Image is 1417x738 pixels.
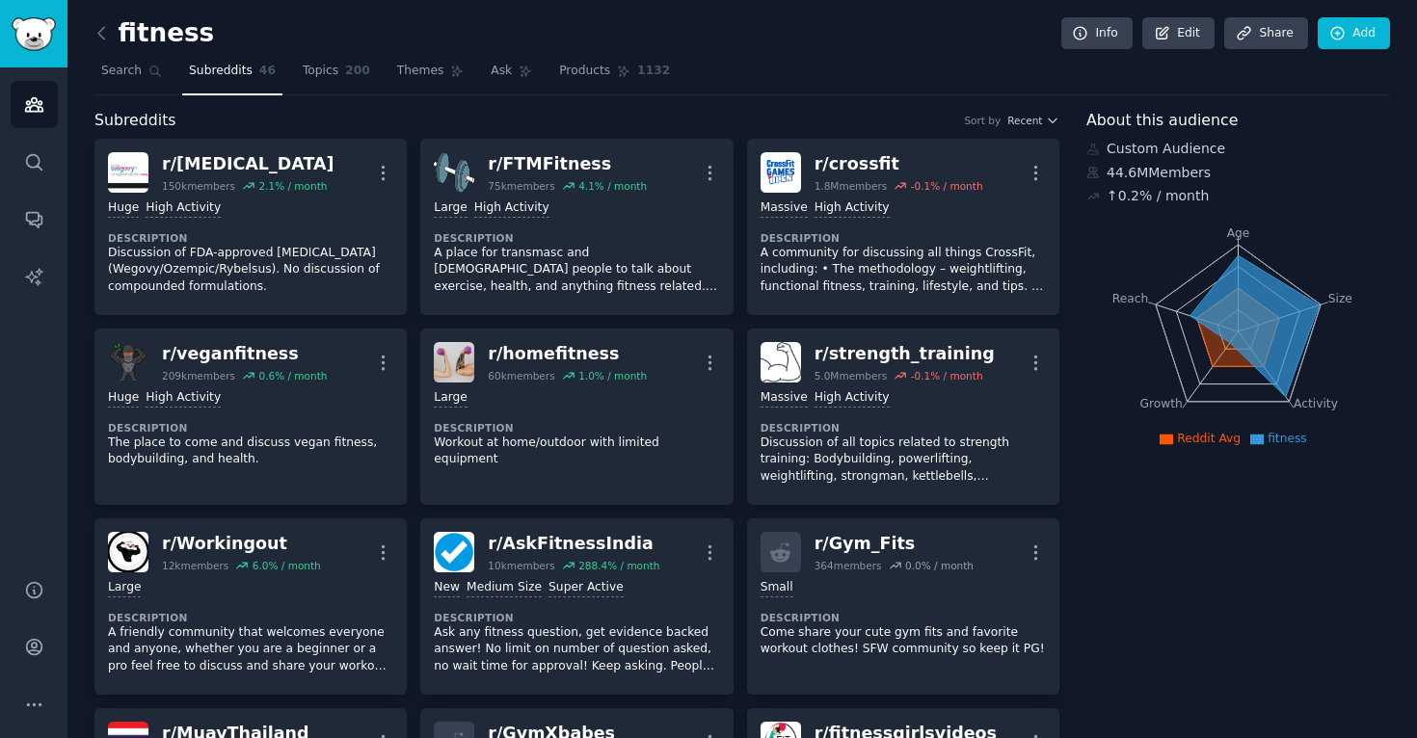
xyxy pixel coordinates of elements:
div: High Activity [815,389,890,408]
a: Themes [390,56,471,95]
div: High Activity [474,199,549,218]
div: r/ AskFitnessIndia [488,532,659,556]
tspan: Activity [1294,397,1338,410]
div: Sort by [964,114,1001,127]
img: Semaglutide [108,152,148,193]
p: A friendly community that welcomes everyone and anyone, whether you are a beginner or a pro feel ... [108,624,393,675]
span: fitness [1268,432,1307,445]
div: High Activity [146,389,221,408]
a: r/Gym_Fits364members0.0% / monthSmallDescriptionCome share your cute gym fits and favorite workou... [747,518,1059,695]
span: Recent [1007,114,1042,127]
tspan: Size [1328,291,1352,304]
a: Topics200 [296,56,377,95]
img: strength_training [761,342,801,382]
div: -0.1 % / month [911,369,983,382]
div: 0.0 % / month [905,559,974,572]
tspan: Reach [1112,291,1149,304]
p: Discussion of all topics related to strength training: Bodybuilding, powerlifting, weightlifting,... [761,435,1046,486]
div: Huge [108,389,139,408]
div: 10k members [488,559,554,572]
div: Massive [761,389,808,408]
a: crossfitr/crossfit1.8Mmembers-0.1% / monthMassiveHigh ActivityDescriptionA community for discussi... [747,139,1059,315]
div: 1.0 % / month [578,369,647,382]
div: r/ FTMFitness [488,152,647,176]
p: The place to come and discuss vegan fitness, bodybuilding, and health. [108,435,393,468]
span: Products [559,63,610,80]
dt: Description [434,231,719,245]
a: FTMFitnessr/FTMFitness75kmembers4.1% / monthLargeHigh ActivityDescriptionA place for transmasc an... [420,139,733,315]
div: ↑ 0.2 % / month [1107,186,1209,206]
img: GummySearch logo [12,17,56,51]
a: Share [1224,17,1307,50]
p: A community for discussing all things CrossFit, including: • The methodology – weightlifting, fun... [761,245,1046,296]
a: Edit [1142,17,1215,50]
tspan: Age [1227,226,1250,240]
span: 200 [345,63,370,80]
div: Super Active [548,579,624,597]
div: 6.0 % / month [253,559,321,572]
img: FTMFitness [434,152,474,193]
button: Recent [1007,114,1059,127]
div: New [434,579,460,597]
p: Workout at home/outdoor with limited equipment [434,435,719,468]
a: Info [1061,17,1133,50]
div: Huge [108,199,139,218]
dt: Description [108,421,393,435]
div: Medium Size [467,579,542,597]
a: homefitnessr/homefitness60kmembers1.0% / monthLargeDescriptionWorkout at home/outdoor with limite... [420,329,733,505]
p: A place for transmasc and [DEMOGRAPHIC_DATA] people to talk about exercise, health, and anything ... [434,245,719,296]
dt: Description [108,231,393,245]
a: Products1132 [552,56,677,95]
div: 0.6 % / month [258,369,327,382]
a: Ask [484,56,539,95]
a: Subreddits46 [182,56,282,95]
h2: fitness [94,18,214,49]
div: Large [108,579,141,597]
img: veganfitness [108,342,148,382]
div: 1.8M members [815,179,888,193]
div: High Activity [815,199,890,218]
dt: Description [761,421,1046,435]
tspan: Growth [1140,397,1183,410]
p: Ask any fitness question, get evidence backed answer! No limit on number of question asked, no wa... [434,624,719,675]
a: strength_trainingr/strength_training5.0Mmembers-0.1% / monthMassiveHigh ActivityDescriptionDiscus... [747,329,1059,505]
img: crossfit [761,152,801,193]
span: Ask [491,63,512,80]
span: Themes [397,63,444,80]
span: Subreddits [189,63,253,80]
a: AskFitnessIndiar/AskFitnessIndia10kmembers288.4% / monthNewMedium SizeSuper ActiveDescriptionAsk ... [420,518,733,695]
div: Massive [761,199,808,218]
div: 2.1 % / month [258,179,327,193]
dt: Description [761,611,1046,624]
div: r/ crossfit [815,152,983,176]
p: Come share your cute gym fits and favorite workout clothes! SFW community so keep it PG! [761,624,1046,658]
dt: Description [108,611,393,624]
div: r/ homefitness [488,342,647,366]
div: r/ [MEDICAL_DATA] [162,152,334,176]
div: 75k members [488,179,554,193]
span: 1132 [637,63,670,80]
div: r/ strength_training [815,342,995,366]
div: 60k members [488,369,554,382]
a: Semaglutider/[MEDICAL_DATA]150kmembers2.1% / monthHugeHigh ActivityDescriptionDiscussion of FDA-a... [94,139,407,315]
div: Custom Audience [1086,139,1390,159]
div: 5.0M members [815,369,888,382]
div: 288.4 % / month [578,559,659,572]
div: 364 members [815,559,882,572]
div: High Activity [146,199,221,218]
img: Workingout [108,532,148,572]
a: Add [1318,17,1390,50]
div: 209k members [162,369,235,382]
div: Large [434,389,467,408]
div: 150k members [162,179,235,193]
span: Search [101,63,142,80]
span: 46 [259,63,276,80]
a: veganfitnessr/veganfitness209kmembers0.6% / monthHugeHigh ActivityDescriptionThe place to come an... [94,329,407,505]
p: Discussion of FDA-approved [MEDICAL_DATA] (Wegovy/Ozempic/Rybelsus). No discussion of compounded ... [108,245,393,296]
dt: Description [761,231,1046,245]
span: About this audience [1086,109,1238,133]
span: Reddit Avg [1177,432,1241,445]
dt: Description [434,611,719,624]
div: 44.6M Members [1086,163,1390,183]
div: r/ Workingout [162,532,321,556]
